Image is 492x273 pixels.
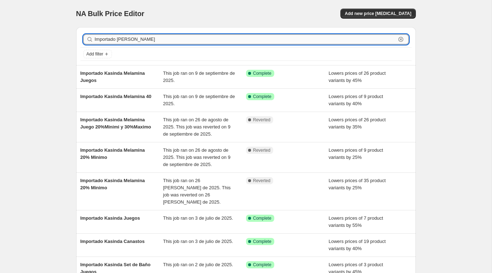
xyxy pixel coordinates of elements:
[163,215,233,221] span: This job ran on 3 de julio de 2025.
[80,178,145,190] span: Importado Kasinda Melamina 20% Minimo
[329,70,386,83] span: Lowers prices of 26 product variants by 45%
[329,117,386,130] span: Lowers prices of 26 product variants by 35%
[163,239,233,244] span: This job ran on 3 de julio de 2025.
[83,50,112,58] button: Add filter
[253,239,271,244] span: Complete
[80,117,151,130] span: Importado Kasinda Melamina Juego 20%Minimi y 30%Maximo
[397,36,404,43] button: Clear
[87,51,103,57] span: Add filter
[163,117,230,137] span: This job ran on 26 de agosto de 2025. This job was reverted on 9 de septiembre de 2025.
[76,10,144,18] span: NA Bulk Price Editor
[80,147,145,160] span: Importado Kasinda Melamina 20% Minimo
[329,94,383,106] span: Lowers prices of 9 product variants by 40%
[329,239,386,251] span: Lowers prices of 19 product variants by 40%
[163,178,231,205] span: This job ran on 26 [PERSON_NAME] de 2025. This job was reverted on 26 [PERSON_NAME] de 2025.
[80,215,140,221] span: Importado Kasinda Juegos
[163,147,230,167] span: This job ran on 26 de agosto de 2025. This job was reverted on 9 de septiembre de 2025.
[340,9,415,19] button: Add new price [MEDICAL_DATA]
[80,239,145,244] span: Importado Kasinda Canastos
[253,215,271,221] span: Complete
[253,147,271,153] span: Reverted
[163,70,235,83] span: This job ran on 9 de septiembre de 2025.
[329,215,383,228] span: Lowers prices of 7 product variants by 55%
[163,262,233,267] span: This job ran on 2 de julio de 2025.
[80,70,145,83] span: Importado Kasinda Melamina Juegos
[163,94,235,106] span: This job ran on 9 de septiembre de 2025.
[253,262,271,268] span: Complete
[253,117,271,123] span: Reverted
[253,94,271,99] span: Complete
[253,70,271,76] span: Complete
[329,147,383,160] span: Lowers prices of 9 product variants by 25%
[253,178,271,184] span: Reverted
[329,178,386,190] span: Lowers prices of 35 product variants by 25%
[345,11,411,16] span: Add new price [MEDICAL_DATA]
[80,94,152,99] span: Importado Kasinda Melamina 40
